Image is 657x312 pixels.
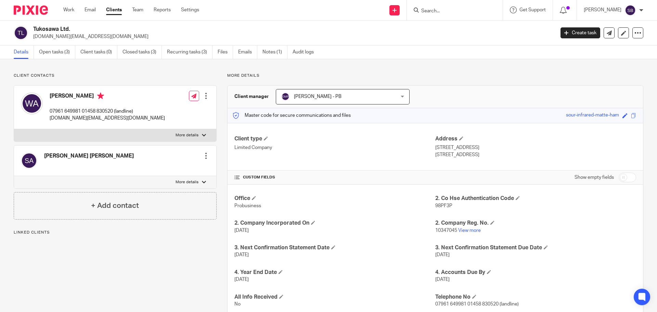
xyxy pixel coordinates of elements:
[234,203,261,208] span: Probusiness
[234,220,435,227] h4: 2. Company Incorporated On
[421,8,482,14] input: Search
[33,26,447,33] h2: Tukosawa Ltd.
[435,151,636,158] p: [STREET_ADDRESS]
[91,200,139,211] h4: + Add contact
[458,228,481,233] a: View more
[435,277,450,282] span: [DATE]
[21,152,37,169] img: svg%3E
[435,294,636,301] h4: Telephone No
[167,46,212,59] a: Recurring tasks (3)
[21,92,43,114] img: svg%3E
[234,175,435,180] h4: CUSTOM FIELDS
[435,220,636,227] h4: 2. Company Reg. No.
[44,152,134,160] h4: [PERSON_NAME] [PERSON_NAME]
[575,174,614,181] label: Show empty fields
[566,112,619,120] div: sour-infrared-matte-ham
[234,252,249,257] span: [DATE]
[234,302,241,307] span: No
[63,7,74,13] a: Work
[262,46,287,59] a: Notes (1)
[14,46,34,59] a: Details
[123,46,162,59] a: Closed tasks (3)
[234,228,249,233] span: [DATE]
[234,244,435,251] h4: 3. Next Confirmation Statement Date
[519,8,546,12] span: Get Support
[14,26,28,40] img: svg%3E
[154,7,171,13] a: Reports
[85,7,96,13] a: Email
[80,46,117,59] a: Client tasks (0)
[97,92,104,99] i: Primary
[132,7,143,13] a: Team
[39,46,75,59] a: Open tasks (3)
[234,144,435,151] p: Limited Company
[435,252,450,257] span: [DATE]
[218,46,233,59] a: Files
[106,7,122,13] a: Clients
[435,195,636,202] h4: 2. Co Hse Authentication Code
[435,269,636,276] h4: 4. Accounts Due By
[14,73,217,78] p: Client contacts
[435,228,457,233] span: 10347045
[584,7,621,13] p: [PERSON_NAME]
[435,203,452,208] span: 98PF3P
[234,294,435,301] h4: All Info Received
[176,179,198,185] p: More details
[176,133,198,138] p: More details
[50,115,165,122] p: [DOMAIN_NAME][EMAIL_ADDRESS][DOMAIN_NAME]
[435,144,636,151] p: [STREET_ADDRESS]
[435,244,636,251] h4: 3. Next Confirmation Statement Due Date
[50,108,165,115] p: 07961 649981 01458 830520 (landline)
[435,135,636,142] h4: Address
[234,195,435,202] h4: Office
[281,92,289,101] img: svg%3E
[233,112,351,119] p: Master code for secure communications and files
[33,33,550,40] p: [DOMAIN_NAME][EMAIL_ADDRESS][DOMAIN_NAME]
[234,277,249,282] span: [DATE]
[234,269,435,276] h4: 4. Year End Date
[14,5,48,15] img: Pixie
[181,7,199,13] a: Settings
[561,27,600,38] a: Create task
[294,94,342,99] span: [PERSON_NAME] - PB
[234,135,435,142] h4: Client type
[234,93,269,100] h3: Client manager
[14,230,217,235] p: Linked clients
[435,302,519,307] span: 07961 649981 01458 830520 (landline)
[227,73,643,78] p: More details
[50,92,165,101] h4: [PERSON_NAME]
[625,5,636,16] img: svg%3E
[293,46,319,59] a: Audit logs
[238,46,257,59] a: Emails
